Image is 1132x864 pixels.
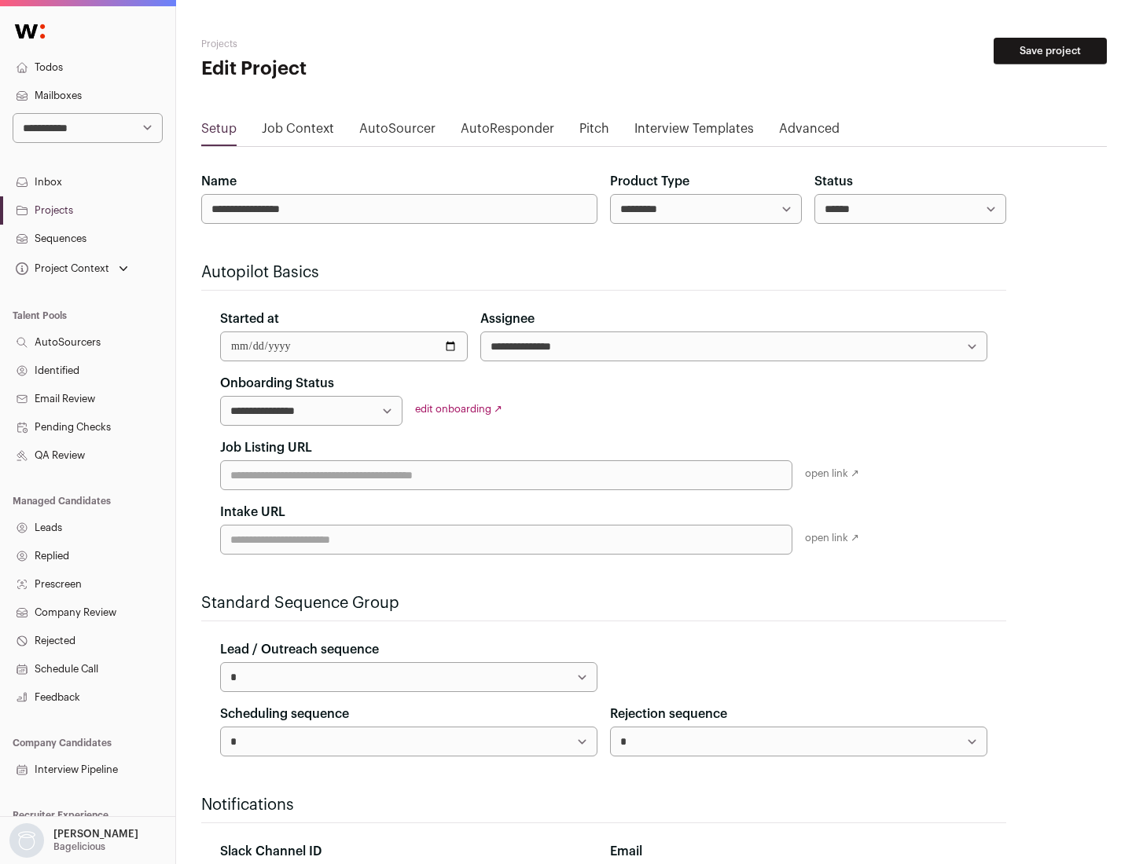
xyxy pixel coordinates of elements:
[220,374,334,393] label: Onboarding Status
[6,16,53,47] img: Wellfound
[13,258,131,280] button: Open dropdown
[359,119,436,145] a: AutoSourcer
[480,309,535,328] label: Assignee
[610,172,689,191] label: Product Type
[634,119,754,145] a: Interview Templates
[779,119,840,145] a: Advanced
[201,38,503,50] h2: Projects
[610,705,727,723] label: Rejection sequence
[220,438,312,457] label: Job Listing URL
[610,842,987,861] div: Email
[220,309,279,328] label: Started at
[814,172,853,191] label: Status
[579,119,609,145] a: Pitch
[415,404,502,414] a: edit onboarding ↗
[220,842,322,861] label: Slack Channel ID
[994,38,1107,64] button: Save project
[13,262,109,275] div: Project Context
[201,172,237,191] label: Name
[201,592,1006,614] h2: Standard Sequence Group
[220,503,285,522] label: Intake URL
[53,840,105,853] p: Bagelicious
[220,640,379,659] label: Lead / Outreach sequence
[201,57,503,82] h1: Edit Project
[201,119,237,145] a: Setup
[461,119,554,145] a: AutoResponder
[9,823,44,858] img: nopic.png
[6,823,141,858] button: Open dropdown
[220,705,349,723] label: Scheduling sequence
[201,794,1006,816] h2: Notifications
[201,262,1006,284] h2: Autopilot Basics
[53,828,138,840] p: [PERSON_NAME]
[262,119,334,145] a: Job Context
